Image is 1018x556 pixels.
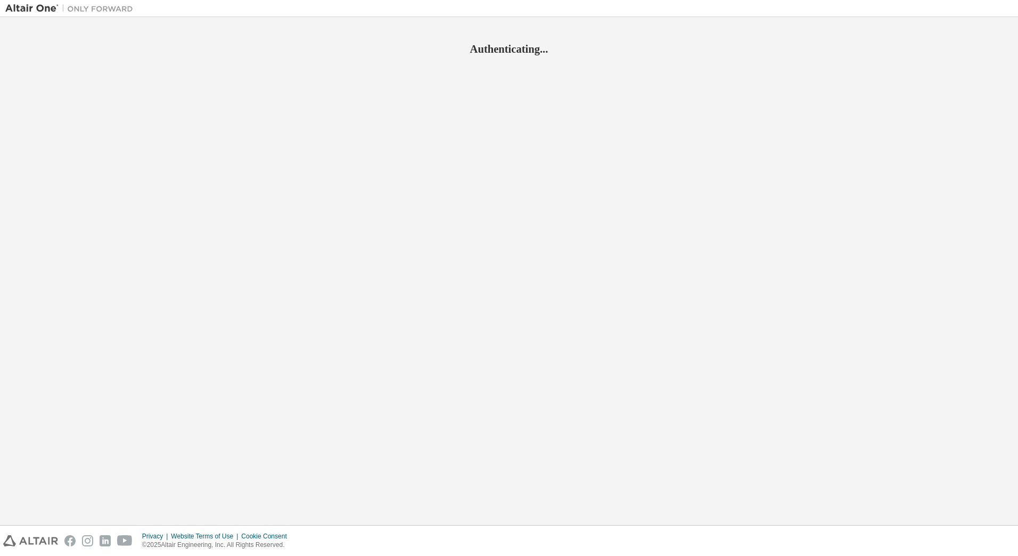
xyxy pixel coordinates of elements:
img: altair_logo.svg [3,535,58,546]
div: Cookie Consent [241,532,293,541]
img: facebook.svg [64,535,76,546]
img: Altair One [5,3,138,14]
img: instagram.svg [82,535,93,546]
h2: Authenticating... [5,42,1013,56]
div: Website Terms of Use [171,532,241,541]
img: linkedin.svg [100,535,111,546]
p: © 2025 Altair Engineering, Inc. All Rights Reserved. [142,541,293,550]
img: youtube.svg [117,535,133,546]
div: Privacy [142,532,171,541]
